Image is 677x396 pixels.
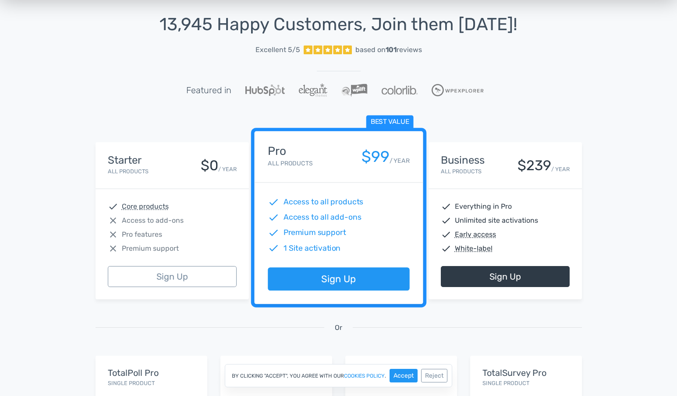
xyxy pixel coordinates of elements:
[255,45,300,55] span: Excellent 5/5
[551,165,570,173] small: / YEAR
[283,242,340,254] span: 1 Site activation
[344,373,385,378] a: cookies policy
[268,227,279,238] span: check
[283,212,361,223] span: Access to all add-ons
[390,369,418,382] button: Accept
[441,243,451,254] span: check
[122,229,162,240] span: Pro features
[389,156,409,165] small: / YEAR
[108,243,118,254] span: close
[441,215,451,226] span: check
[268,268,409,291] a: Sign Up
[268,145,312,158] h4: Pro
[421,369,447,382] button: Reject
[441,201,451,212] span: check
[441,168,482,175] small: All Products
[108,229,118,240] span: close
[108,168,149,175] small: All Products
[218,165,237,173] small: / YEAR
[441,266,570,287] a: Sign Up
[245,84,285,96] img: Hubspot
[201,158,218,173] div: $0
[108,201,118,212] span: check
[268,160,312,167] small: All Products
[268,196,279,208] span: check
[455,243,493,254] abbr: White-label
[299,84,327,97] img: ElegantThemes
[268,212,279,223] span: check
[122,215,184,226] span: Access to add-ons
[225,364,452,387] div: By clicking "Accept", you agree with our .
[122,243,179,254] span: Premium support
[283,227,346,238] span: Premium support
[386,46,397,54] strong: 101
[186,85,231,95] h5: Featured in
[455,215,538,226] span: Unlimited site activations
[108,215,118,226] span: close
[283,196,363,208] span: Access to all products
[382,86,418,95] img: Colorlib
[455,229,496,240] abbr: Early access
[335,322,342,333] span: Or
[361,148,389,165] div: $99
[517,158,551,173] div: $239
[108,266,237,287] a: Sign Up
[108,154,149,166] h4: Starter
[341,84,367,97] img: WPLift
[96,15,582,34] h1: 13,945 Happy Customers, Join them [DATE]!
[96,41,582,59] a: Excellent 5/5 based on101reviews
[441,154,485,166] h4: Business
[432,84,484,96] img: WPExplorer
[455,201,512,212] span: Everything in Pro
[441,229,451,240] span: check
[355,45,422,55] div: based on reviews
[122,201,169,212] abbr: Core products
[268,242,279,254] span: check
[366,116,413,129] span: Best value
